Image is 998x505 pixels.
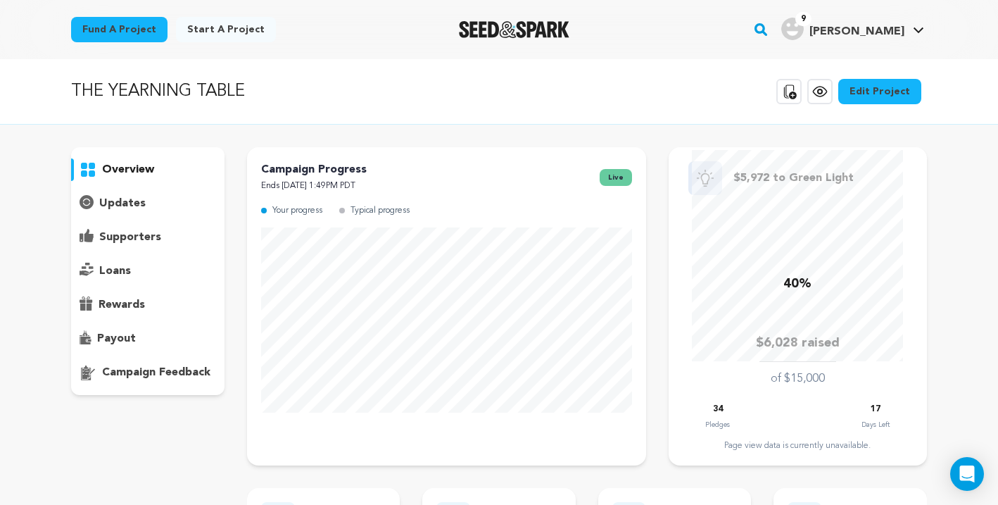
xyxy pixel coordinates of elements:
[781,18,804,40] img: user.png
[272,203,322,219] p: Your progress
[261,161,367,178] p: Campaign Progress
[102,364,210,381] p: campaign feedback
[705,418,730,432] p: Pledges
[713,401,723,418] p: 34
[459,21,569,38] a: Seed&Spark Homepage
[600,169,632,186] span: live
[99,195,146,212] p: updates
[71,192,225,215] button: updates
[71,226,225,249] button: supporters
[871,401,880,418] p: 17
[71,17,168,42] a: Fund a project
[350,203,410,219] p: Typical progress
[838,79,921,104] a: Edit Project
[861,418,890,432] p: Days Left
[781,18,904,40] div: Cho S.'s Profile
[778,15,927,44] span: Cho S.'s Profile
[99,297,145,313] p: rewards
[71,79,245,104] p: THE YEARNING TABLE
[102,161,154,178] p: overview
[71,294,225,316] button: rewards
[99,263,131,280] p: loans
[71,260,225,282] button: loans
[71,361,225,384] button: campaign feedback
[809,26,904,37] span: [PERSON_NAME]
[771,370,825,387] p: of $15,000
[71,328,225,350] button: payout
[261,178,367,194] p: Ends [DATE] 1:49PM PDT
[71,158,225,181] button: overview
[176,17,276,42] a: Start a project
[99,229,161,246] p: supporters
[950,457,984,491] div: Open Intercom Messenger
[459,21,569,38] img: Seed&Spark Logo Dark Mode
[97,330,136,347] p: payout
[683,440,913,451] div: Page view data is currently unavailable.
[778,15,927,40] a: Cho S.'s Profile
[795,12,811,26] span: 9
[783,274,811,294] p: 40%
